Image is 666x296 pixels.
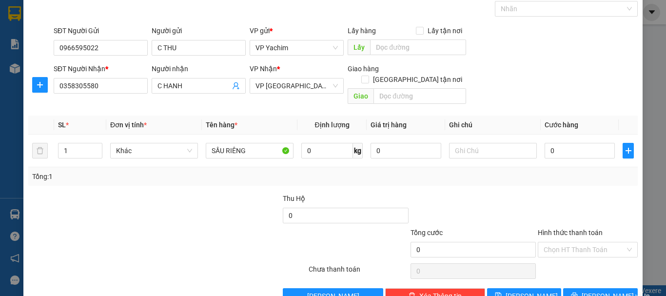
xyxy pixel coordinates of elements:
[32,171,258,182] div: Tổng: 1
[152,25,246,36] div: Người gửi
[314,121,349,129] span: Định lượng
[33,81,47,89] span: plus
[250,65,277,73] span: VP Nhận
[32,143,48,158] button: delete
[308,264,410,281] div: Chưa thanh toán
[58,121,66,129] span: SL
[424,25,466,36] span: Lấy tận nơi
[255,79,338,93] span: VP Đà Nẵng
[623,143,634,158] button: plus
[255,40,338,55] span: VP Yachim
[545,121,578,129] span: Cước hàng
[348,39,370,55] span: Lấy
[206,121,237,129] span: Tên hàng
[369,74,466,85] span: [GEOGRAPHIC_DATA] tận nơi
[54,25,148,36] div: SĐT Người Gửi
[32,77,48,93] button: plus
[445,116,541,135] th: Ghi chú
[232,82,240,90] span: user-add
[250,25,344,36] div: VP gửi
[116,143,192,158] span: Khác
[371,143,441,158] input: 0
[353,143,363,158] span: kg
[348,27,376,35] span: Lấy hàng
[538,229,603,237] label: Hình thức thanh toán
[54,63,148,74] div: SĐT Người Nhận
[348,88,373,104] span: Giao
[206,143,294,158] input: VD: Bàn, Ghế
[371,121,407,129] span: Giá trị hàng
[152,63,246,74] div: Người nhận
[348,65,379,73] span: Giao hàng
[110,121,147,129] span: Đơn vị tính
[283,195,305,202] span: Thu Hộ
[373,88,466,104] input: Dọc đường
[449,143,537,158] input: Ghi Chú
[623,147,633,155] span: plus
[411,229,443,237] span: Tổng cước
[370,39,466,55] input: Dọc đường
